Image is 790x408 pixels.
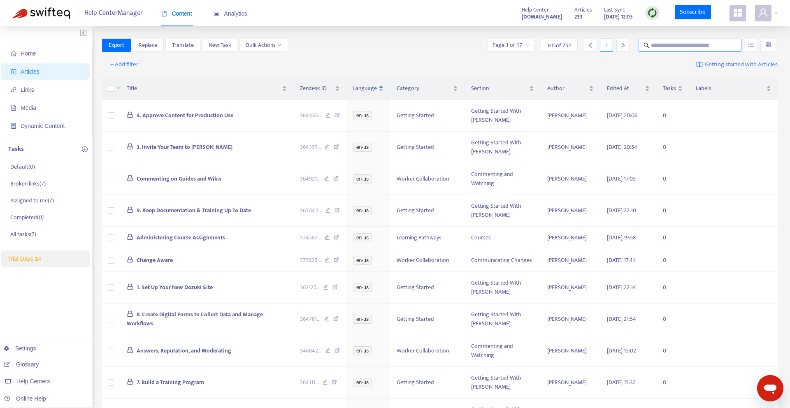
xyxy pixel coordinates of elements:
[82,146,88,152] span: plus-circle
[471,84,527,93] span: Section
[161,10,192,17] span: Content
[116,85,121,90] span: down
[10,230,36,239] p: All tasks ( 7 )
[696,58,778,71] a: Getting started with Articles
[541,335,600,367] td: [PERSON_NAME]
[541,195,600,227] td: [PERSON_NAME]
[246,41,281,50] span: Bulk Actions
[4,345,36,352] a: Settings
[607,233,636,242] span: [DATE] 19:58
[161,11,167,16] span: book
[620,42,626,48] span: right
[607,378,636,387] span: [DATE] 15:32
[300,283,320,292] span: 362127 ...
[127,283,133,290] span: lock
[10,196,54,205] p: Assigned to me ( 7 )
[541,304,600,335] td: [PERSON_NAME]
[390,249,465,272] td: Worker Collaboration
[607,111,637,120] span: [DATE] 20:06
[104,58,145,71] button: + Add filter
[656,100,689,132] td: 0
[10,179,46,188] p: Broken links ( 7 )
[748,42,754,48] span: unordered-list
[574,5,592,14] span: Articles
[16,378,50,385] span: Help Centers
[21,68,39,75] span: Articles
[137,142,232,152] span: 3. Invite Your Team to [PERSON_NAME]
[390,367,465,399] td: Getting Started
[547,41,571,50] span: 1 - 15 of 252
[656,195,689,227] td: 0
[127,111,133,118] span: lock
[11,69,16,74] span: account-book
[397,84,451,93] span: Category
[465,195,541,227] td: Getting Started With [PERSON_NAME]
[353,84,377,93] span: Language
[11,123,16,129] span: container
[120,77,293,100] th: Title
[137,206,251,215] span: 9. Keep Documentation & Training Up To Date
[541,132,600,163] td: [PERSON_NAME]
[137,111,233,120] span: 4. Approve Content for Production Use
[239,39,288,52] button: Bulk Actionsdown
[607,174,636,183] span: [DATE] 17:05
[214,10,247,17] span: Analytics
[172,41,194,50] span: Translate
[137,378,204,387] span: 7. Build a Training Program
[607,346,636,355] span: [DATE] 15:02
[300,111,322,120] span: 364463 ...
[465,163,541,195] td: Commenting and Watching
[758,8,768,18] span: user
[656,132,689,163] td: 0
[607,84,643,93] span: Edited At
[127,234,133,240] span: lock
[390,272,465,304] td: Getting Started
[4,361,39,368] a: Glossary
[522,12,562,21] a: [DOMAIN_NAME]
[675,5,711,20] a: Subscribe
[139,41,157,50] span: Replace
[607,206,636,215] span: [DATE] 22:10
[390,77,465,100] th: Category
[165,39,200,52] button: Translate
[300,206,322,215] span: 365042 ...
[21,104,36,111] span: Media
[132,39,164,52] button: Replace
[300,346,322,355] span: 346842 ...
[541,100,600,132] td: [PERSON_NAME]
[647,8,658,18] img: sync.dc5367851b00ba804db3.png
[390,195,465,227] td: Getting Started
[390,163,465,195] td: Worker Collaboration
[300,256,321,265] span: 375625 ...
[745,39,757,52] button: unordered-list
[390,100,465,132] td: Getting Started
[705,60,778,70] span: Getting started with Articles
[4,395,46,402] a: Online Help
[465,249,541,272] td: Communicating Changes
[465,304,541,335] td: Getting Started With [PERSON_NAME]
[137,174,221,183] span: Commenting on Guides and Wikis
[757,375,783,401] iframe: Button to launch messaging window
[656,227,689,249] td: 0
[607,142,637,152] span: [DATE] 20:54
[8,144,24,154] p: Tasks
[465,335,541,367] td: Commenting and Watching
[656,335,689,367] td: 0
[522,5,549,14] span: Help Center
[696,61,703,68] img: image-link
[11,51,16,56] span: home
[607,255,635,265] span: [DATE] 17:41
[353,256,372,265] span: en-us
[21,50,36,57] span: Home
[127,311,133,317] span: lock
[663,84,676,93] span: Tasks
[541,272,600,304] td: [PERSON_NAME]
[300,315,321,324] span: 364781 ...
[604,12,633,21] strong: [DATE] 12:05
[353,233,372,242] span: en-us
[541,163,600,195] td: [PERSON_NAME]
[7,255,41,262] span: Trial Days: 14
[127,206,133,213] span: lock
[353,143,372,152] span: en-us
